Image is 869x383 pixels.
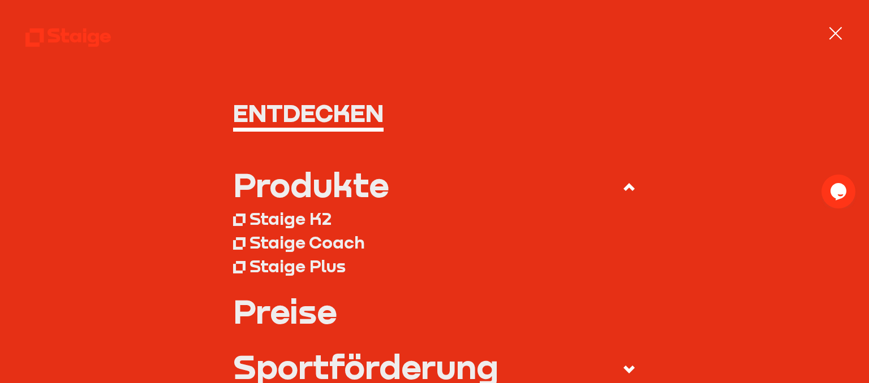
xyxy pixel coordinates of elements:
div: Produkte [233,168,389,201]
a: Preise [233,294,636,328]
div: Staige Coach [249,232,365,253]
iframe: chat widget [821,175,858,208]
div: Sportförderung [233,350,498,383]
a: Staige Coach [233,230,636,254]
a: Staige Plus [233,254,636,277]
div: Staige Plus [249,255,346,276]
a: Staige K2 [233,207,636,230]
div: Staige K2 [249,208,332,229]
